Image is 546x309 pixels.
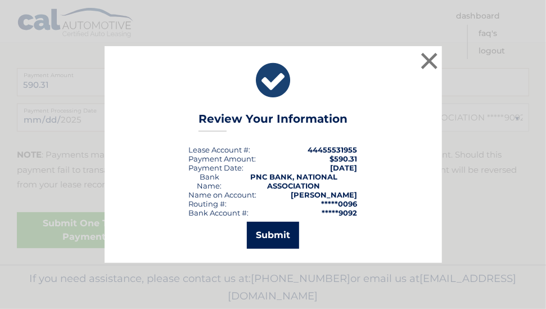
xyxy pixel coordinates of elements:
strong: [PERSON_NAME] [291,190,358,199]
div: Lease Account #: [189,145,251,154]
button: × [418,50,441,72]
span: Payment Date [189,163,242,172]
strong: PNC BANK, NATIONAL ASSOCIATION [250,172,337,190]
div: Payment Amount: [189,154,256,163]
strong: 44455531955 [308,145,358,154]
div: : [189,163,244,172]
span: $590.31 [330,154,358,163]
h3: Review Your Information [198,112,348,132]
div: Name on Account: [189,190,257,199]
span: [DATE] [331,163,358,172]
div: Routing #: [189,199,227,208]
button: Submit [247,222,299,249]
div: Bank Name: [189,172,230,190]
div: Bank Account #: [189,208,249,217]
